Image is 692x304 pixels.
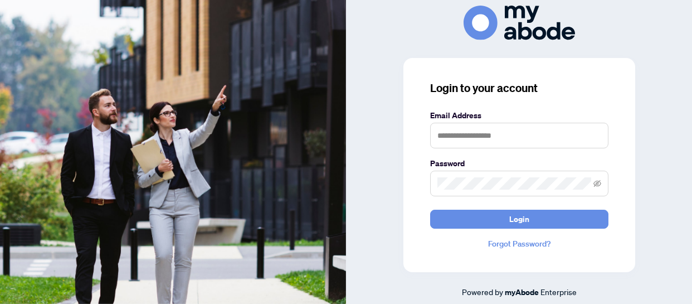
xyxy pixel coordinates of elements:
a: myAbode [505,286,539,298]
label: Email Address [430,109,608,122]
label: Password [430,157,608,170]
img: ma-logo [464,6,575,40]
button: Login [430,210,608,229]
span: Enterprise [540,287,577,297]
span: Login [509,210,529,228]
span: Powered by [462,287,503,297]
h3: Login to your account [430,80,608,96]
a: Forgot Password? [430,238,608,250]
span: eye-invisible [593,180,601,187]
